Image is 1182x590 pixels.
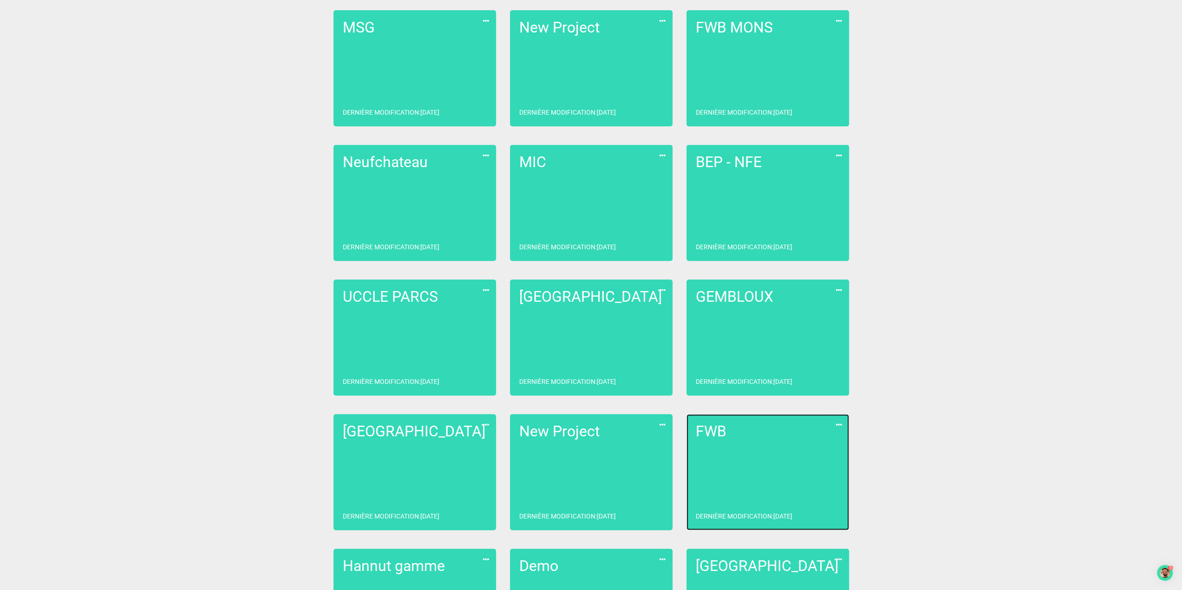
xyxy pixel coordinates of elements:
[343,19,487,36] h2: MSG
[333,145,496,261] a: NeufchateauDernière modification:[DATE]
[519,423,663,440] h2: New Project
[510,10,673,126] a: New ProjectDernière modification:[DATE]
[686,414,849,530] a: FWBDernière modification:[DATE]
[519,154,663,170] h2: MIC
[343,512,439,521] p: Dernière modification : [DATE]
[519,377,616,386] p: Dernière modification : [DATE]
[686,145,849,261] a: BEP - NFEDernière modification:[DATE]
[1160,568,1170,578] img: launcher-image-alternative-text
[1157,565,1173,581] div: Open Checklist, remaining modules: 5
[510,279,673,395] a: [GEOGRAPHIC_DATA]Dernière modification:[DATE]
[696,423,840,440] h2: FWB
[343,242,439,252] p: Dernière modification : [DATE]
[343,108,439,117] p: Dernière modification : [DATE]
[510,145,673,261] a: MICDernière modification:[DATE]
[686,10,849,126] a: FWB MONSDernière modification:[DATE]
[1168,565,1172,570] div: 5
[343,289,487,305] h2: UCCLE PARCS
[519,108,616,117] p: Dernière modification : [DATE]
[696,377,792,386] p: Dernière modification : [DATE]
[686,279,849,395] a: GEMBLOUXDernière modification:[DATE]
[696,512,792,521] p: Dernière modification : [DATE]
[696,154,840,170] h2: BEP - NFE
[696,558,840,574] h2: [GEOGRAPHIC_DATA]
[510,414,673,530] a: New ProjectDernière modification:[DATE]
[343,558,487,574] h2: Hannut gamme
[333,279,496,395] a: UCCLE PARCSDernière modification:[DATE]
[696,108,792,117] p: Dernière modification : [DATE]
[696,289,840,305] h2: GEMBLOUX
[519,512,616,521] p: Dernière modification : [DATE]
[1157,565,1173,581] button: launcher-image-alternative-text
[519,558,663,574] h2: Demo
[333,10,496,126] a: MSGDernière modification:[DATE]
[343,154,487,170] h2: Neufchateau
[343,423,487,440] h2: [GEOGRAPHIC_DATA]
[519,289,663,305] h2: [GEOGRAPHIC_DATA]
[343,377,439,386] p: Dernière modification : [DATE]
[696,242,792,252] p: Dernière modification : [DATE]
[519,242,616,252] p: Dernière modification : [DATE]
[333,414,496,530] a: [GEOGRAPHIC_DATA]Dernière modification:[DATE]
[519,19,663,36] h2: New Project
[696,19,840,36] h2: FWB MONS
